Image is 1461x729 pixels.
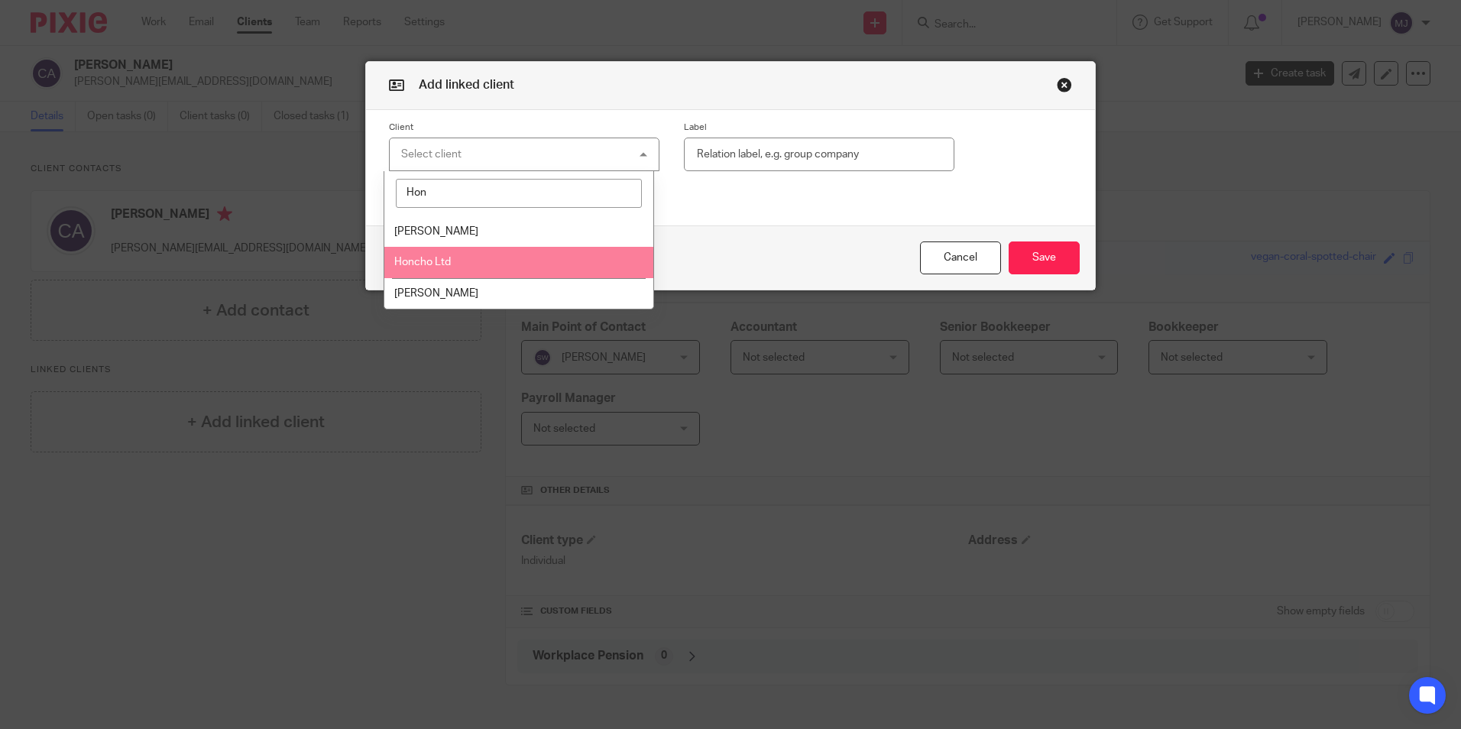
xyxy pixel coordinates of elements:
span: Honcho Ltd [394,257,451,267]
span: Add linked client [419,79,514,91]
span: [PERSON_NAME] [394,288,478,299]
div: Select client [401,149,462,160]
input: Relation label, e.g. group company [684,138,954,172]
label: Label [684,122,954,134]
span: [PERSON_NAME] [394,226,478,237]
button: Cancel [920,241,1001,274]
label: Client [389,122,659,134]
input: Search options... [396,179,642,208]
button: Save [1009,241,1080,274]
